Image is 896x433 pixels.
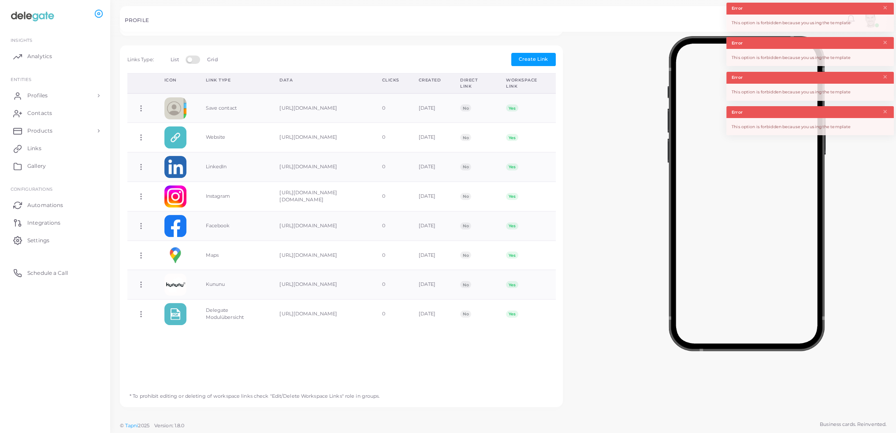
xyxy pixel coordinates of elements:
div: Direct Link [460,77,487,89]
a: Tapni [125,422,138,429]
td: 0 [372,300,409,329]
span: Yes [506,104,518,111]
button: Close [882,3,888,13]
span: Yes [506,252,518,259]
img: GMS2I3u2tYqWSxN16501PFKvNtu0LZzz-1759841796806.png [164,126,186,148]
td: 0 [372,93,409,123]
td: [URL][DOMAIN_NAME] [270,300,372,329]
a: Settings [7,231,104,249]
td: [DATE] [409,211,451,241]
img: instagram.png [164,185,186,207]
div: This option is forbidden because you using the template [726,49,894,66]
div: Link Type [206,77,260,83]
img: phone-mock.b55596b7.png [667,36,825,351]
td: [URL][DOMAIN_NAME] [270,270,372,300]
td: 0 [372,123,409,152]
span: Create Link [519,56,548,62]
div: This option is forbidden because you using the template [726,84,894,101]
strong: Error [732,40,743,46]
button: Close [882,107,888,117]
td: Instagram [196,182,270,211]
span: No [460,163,471,170]
td: 0 [372,241,409,270]
a: Schedule a Call [7,264,104,281]
td: [DATE] [409,241,451,270]
span: Yes [506,193,518,200]
a: Links [7,140,104,157]
span: Analytics [27,52,52,60]
a: Profiles [7,87,104,104]
td: Delegate Modulübersicht [196,300,270,329]
td: 0 [372,270,409,300]
span: 2025 [138,422,149,429]
td: [URL][DOMAIN_NAME] [270,241,372,270]
a: logo [8,8,57,25]
label: List [171,56,178,63]
span: Configurations [11,186,52,192]
strong: Error [732,109,743,115]
span: Integrations [27,219,60,227]
div: Workspace Link [506,77,546,89]
td: [DATE] [409,123,451,152]
img: zvqgNTJquL9pDPMtWWLJPzIEx2C407LO-1759931574602.png [164,303,186,325]
img: linkedin.png [164,156,186,178]
img: googlemaps.png [164,244,186,266]
td: [DATE] [409,300,451,329]
span: © [120,422,184,429]
div: This option is forbidden because you using the template [726,15,894,32]
span: Version: 1.8.0 [154,422,185,429]
td: Kununu [196,270,270,300]
div: Icon [164,77,186,83]
td: [DATE] [409,93,451,123]
span: Gallery [27,162,46,170]
div: Data [279,77,362,83]
div: Clicks [382,77,399,83]
div: Created [419,77,441,83]
strong: Error [732,5,743,11]
td: Save contact [196,93,270,123]
span: No [460,134,471,141]
img: contactcard.png [164,97,186,119]
span: Settings [27,237,49,244]
strong: Error [732,74,743,81]
span: Yes [506,163,518,170]
span: No [460,281,471,288]
td: [URL][DOMAIN_NAME] [270,93,372,123]
p: * To prohibit editing or deleting of workspace links check "Edit/Delete Workspace Links" role in ... [123,385,380,400]
td: [DATE] [409,182,451,211]
td: Website [196,123,270,152]
span: Yes [506,311,518,318]
button: Create Link [511,53,556,66]
span: Products [27,127,52,135]
span: INSIGHTS [11,37,32,43]
td: LinkedIn [196,152,270,182]
img: facebook.png [164,215,186,237]
th: Action [127,74,155,93]
button: Close [882,72,888,82]
a: Products [7,122,104,140]
span: Profiles [27,92,48,100]
td: [URL][DOMAIN_NAME] [270,123,372,152]
span: No [460,104,471,111]
td: 0 [372,182,409,211]
span: Yes [506,281,518,288]
span: No [460,193,471,200]
span: Yes [506,134,518,141]
span: Yes [506,222,518,229]
span: No [460,311,471,318]
span: Links [27,144,41,152]
span: No [460,222,471,229]
span: No [460,252,471,259]
a: Automations [7,196,104,214]
label: Grid [207,56,217,63]
a: Gallery [7,157,104,175]
td: [URL][DOMAIN_NAME] [270,211,372,241]
img: kununu.png [164,274,186,296]
td: [URL][DOMAIN_NAME] [270,152,372,182]
a: Integrations [7,214,104,231]
h5: PROFILE [125,17,149,23]
a: Analytics [7,48,104,65]
td: [URL][DOMAIN_NAME][DOMAIN_NAME] [270,182,372,211]
td: Maps [196,241,270,270]
span: Business cards. Reinvented. [820,421,886,428]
